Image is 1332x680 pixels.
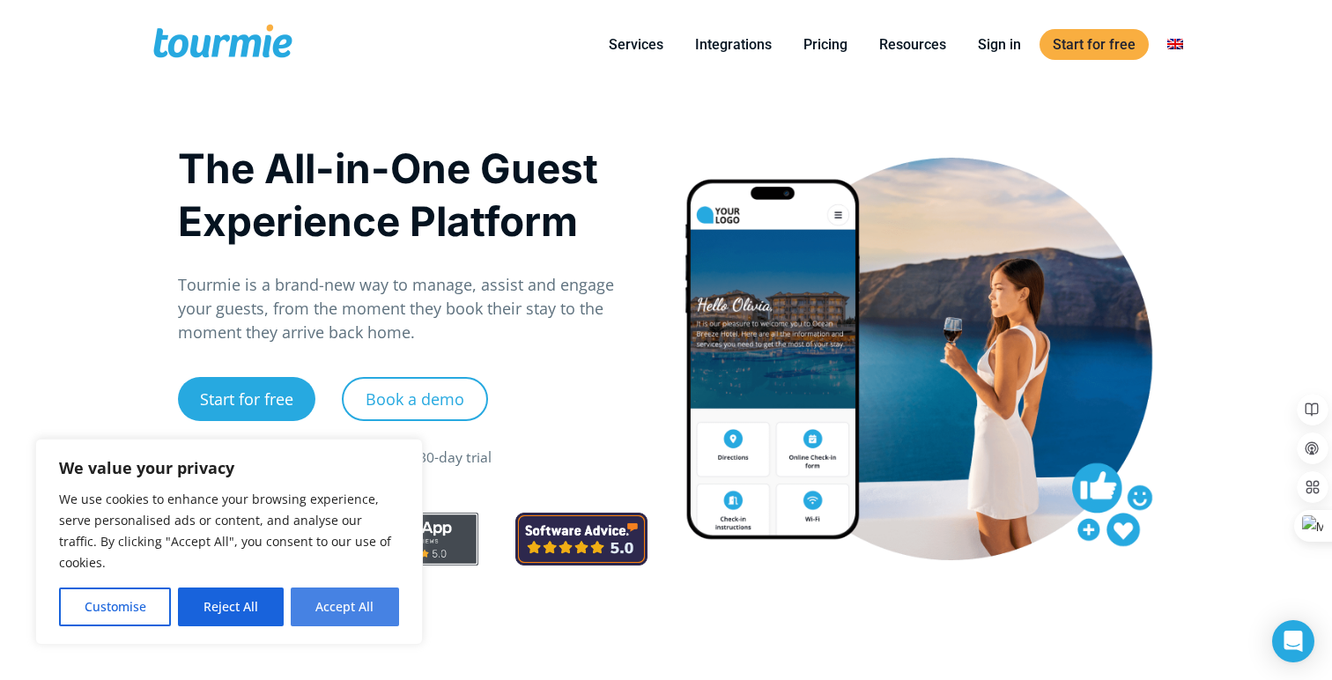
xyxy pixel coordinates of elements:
[178,377,315,421] a: Start for free
[178,588,283,626] button: Reject All
[59,588,171,626] button: Customise
[342,377,488,421] a: Book a demo
[1154,33,1196,55] a: Switch to
[596,33,677,55] a: Services
[682,33,785,55] a: Integrations
[178,142,647,248] h1: The All-in-One Guest Experience Platform
[387,447,492,469] div: Free 30-day trial
[59,457,399,478] p: We value your privacy
[1272,620,1314,662] div: Open Intercom Messenger
[965,33,1034,55] a: Sign in
[790,33,861,55] a: Pricing
[178,273,647,344] p: Tourmie is a brand-new way to manage, assist and engage your guests, from the moment they book th...
[59,489,399,573] p: We use cookies to enhance your browsing experience, serve personalised ads or content, and analys...
[866,33,959,55] a: Resources
[291,588,399,626] button: Accept All
[1040,29,1149,60] a: Start for free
